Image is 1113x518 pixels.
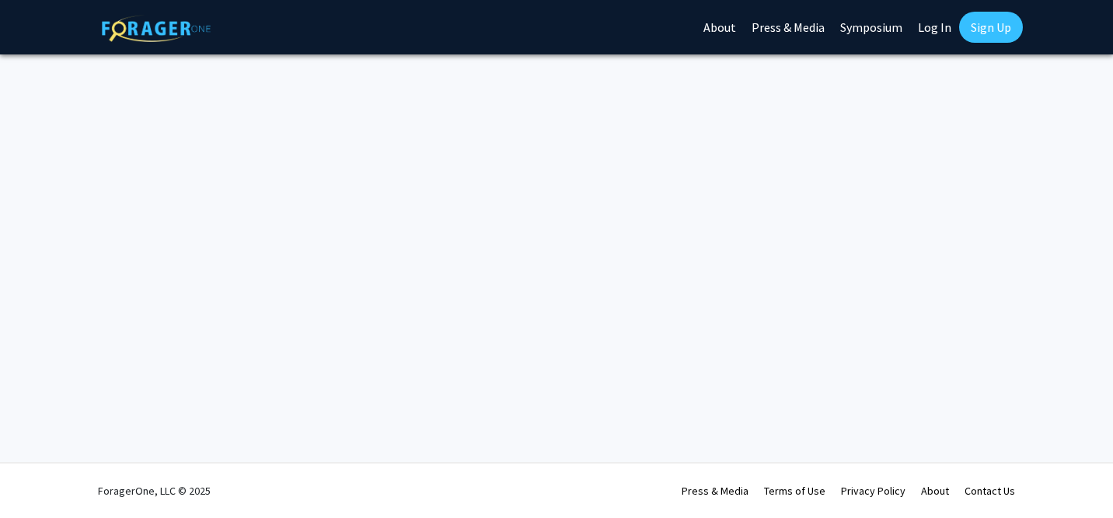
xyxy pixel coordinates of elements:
a: Privacy Policy [841,484,905,498]
a: Terms of Use [764,484,825,498]
a: Sign Up [959,12,1023,43]
img: ForagerOne Logo [102,15,211,42]
a: About [921,484,949,498]
a: Press & Media [682,484,748,498]
a: Contact Us [965,484,1015,498]
div: ForagerOne, LLC © 2025 [98,464,211,518]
